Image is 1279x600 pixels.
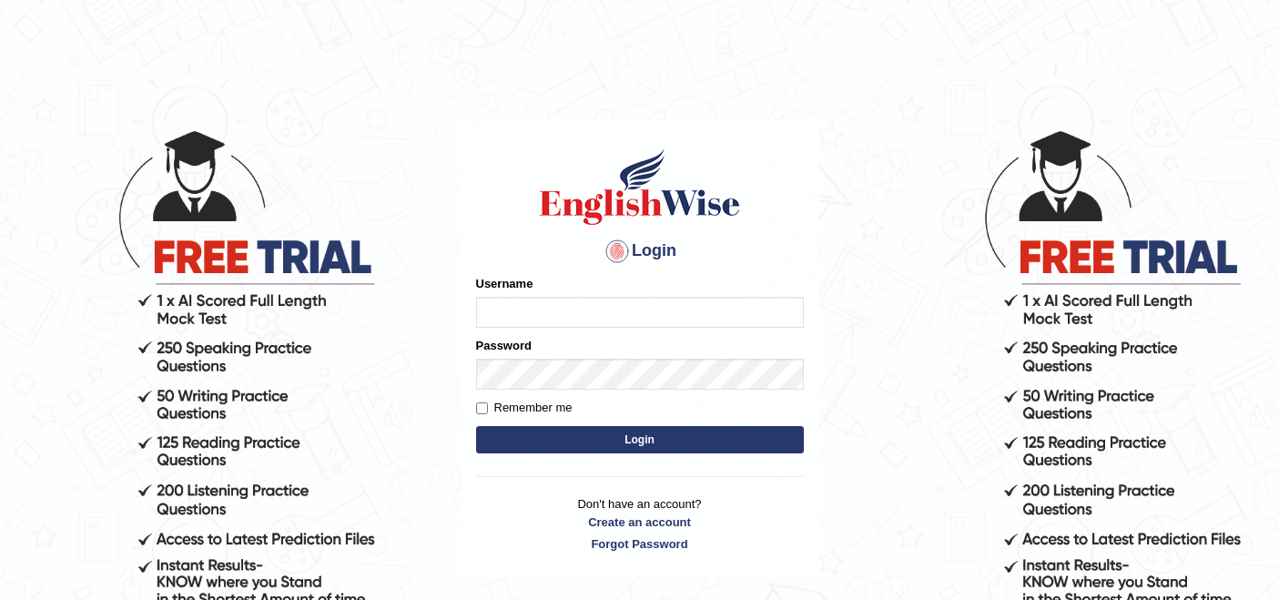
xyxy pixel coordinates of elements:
[476,337,532,354] label: Password
[476,495,804,552] p: Don't have an account?
[476,237,804,266] h4: Login
[476,426,804,453] button: Login
[476,399,573,417] label: Remember me
[536,146,744,228] img: Logo of English Wise sign in for intelligent practice with AI
[476,402,488,414] input: Remember me
[476,275,533,292] label: Username
[476,535,804,553] a: Forgot Password
[476,514,804,531] a: Create an account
